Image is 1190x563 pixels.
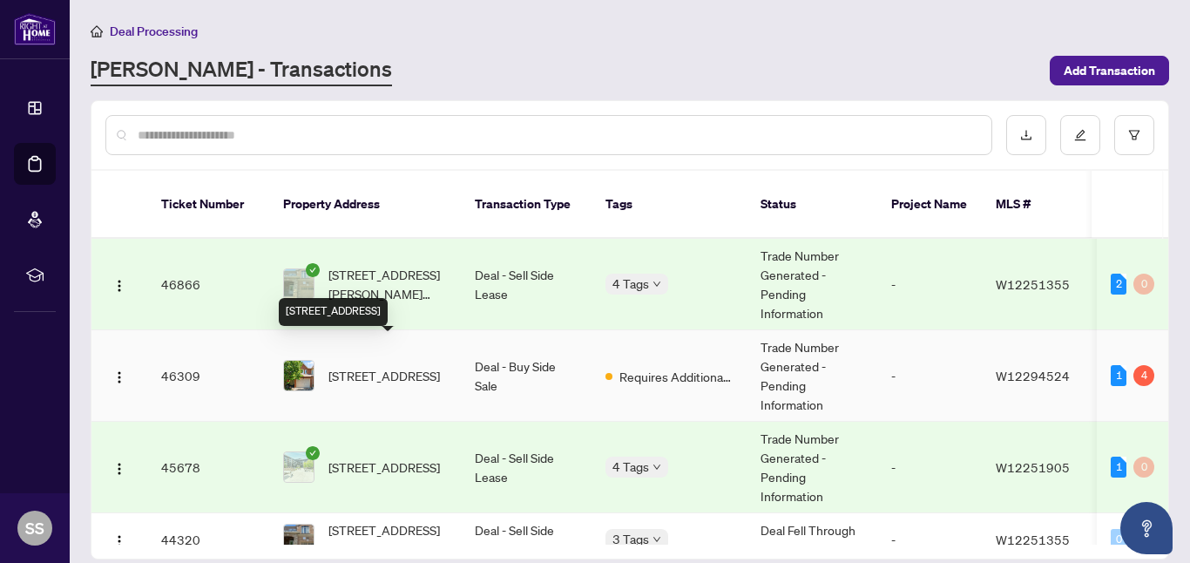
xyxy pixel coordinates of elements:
span: home [91,25,103,37]
button: Logo [105,453,133,481]
div: 0 [1111,529,1126,550]
button: Open asap [1120,502,1173,554]
img: thumbnail-img [284,269,314,299]
span: [STREET_ADDRESS] [328,458,440,477]
td: Trade Number Generated - Pending Information [747,422,877,513]
div: 1 [1111,457,1126,478]
img: Logo [112,370,126,384]
div: 0 [1133,274,1154,295]
button: Logo [105,526,133,553]
img: thumbnail-img [284,525,314,554]
td: Deal - Buy Side Sale [461,330,592,422]
img: thumbnail-img [284,361,314,390]
div: [STREET_ADDRESS] [279,298,388,326]
span: filter [1128,129,1140,141]
td: Deal - Sell Side Lease [461,239,592,330]
img: Logo [112,534,126,548]
th: MLS # [982,171,1086,239]
span: check-circle [306,263,320,277]
span: down [652,280,661,288]
img: thumbnail-img [284,452,314,482]
th: Status [747,171,877,239]
span: SS [25,516,44,540]
th: Ticket Number [147,171,269,239]
span: Requires Additional Docs [619,367,733,386]
td: - [877,239,982,330]
span: edit [1074,129,1086,141]
span: [STREET_ADDRESS][PERSON_NAME][PERSON_NAME] [328,265,447,303]
img: Logo [112,279,126,293]
span: W12251905 [996,459,1070,475]
span: [STREET_ADDRESS][PERSON_NAME][PERSON_NAME] [328,520,447,559]
span: Add Transaction [1064,57,1155,85]
td: 46309 [147,330,269,422]
span: W12251355 [996,276,1070,292]
span: 4 Tags [612,274,649,294]
td: - [877,422,982,513]
td: - [877,330,982,422]
span: Deal Processing [110,24,198,39]
span: 4 Tags [612,457,649,477]
td: 45678 [147,422,269,513]
div: 1 [1111,365,1126,386]
button: filter [1114,115,1154,155]
span: W12251355 [996,532,1070,547]
button: download [1006,115,1046,155]
th: Tags [592,171,747,239]
td: 46866 [147,239,269,330]
a: [PERSON_NAME] - Transactions [91,55,392,86]
button: Logo [105,270,133,298]
span: check-circle [306,446,320,460]
td: Trade Number Generated - Pending Information [747,239,877,330]
button: Logo [105,362,133,390]
span: down [652,463,661,471]
img: Logo [112,462,126,476]
th: Project Name [877,171,982,239]
img: logo [14,13,56,45]
div: 0 [1133,457,1154,478]
button: Add Transaction [1050,56,1169,85]
div: 2 [1111,274,1126,295]
button: edit [1060,115,1100,155]
th: Transaction Type [461,171,592,239]
span: 3 Tags [612,529,649,549]
span: W12294524 [996,368,1070,383]
span: down [652,535,661,544]
td: Deal - Sell Side Lease [461,422,592,513]
div: 4 [1133,365,1154,386]
th: Property Address [269,171,461,239]
span: download [1020,129,1032,141]
td: Trade Number Generated - Pending Information [747,330,877,422]
span: [STREET_ADDRESS] [328,366,440,385]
